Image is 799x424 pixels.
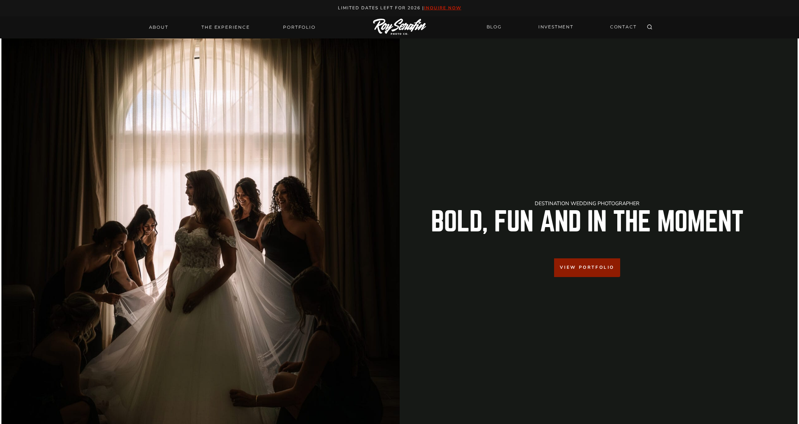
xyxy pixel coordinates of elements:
[145,22,173,32] a: About
[405,209,769,235] h2: Bold, Fun And in the Moment
[482,21,641,33] nav: Secondary Navigation
[373,19,426,36] img: Logo of Roy Serafin Photo Co., featuring stylized text in white on a light background, representi...
[279,22,320,32] a: Portfolio
[645,22,655,32] button: View Search Form
[424,5,461,11] a: inquire now
[8,4,791,12] p: Limited Dates LEft for 2026 |
[606,21,641,33] a: CONTACT
[560,264,614,271] span: View Portfolio
[197,22,254,32] a: THE EXPERIENCE
[534,21,578,33] a: INVESTMENT
[554,258,620,277] a: View Portfolio
[405,201,769,206] h1: Destination Wedding Photographer
[145,22,320,32] nav: Primary Navigation
[482,21,506,33] a: BLOG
